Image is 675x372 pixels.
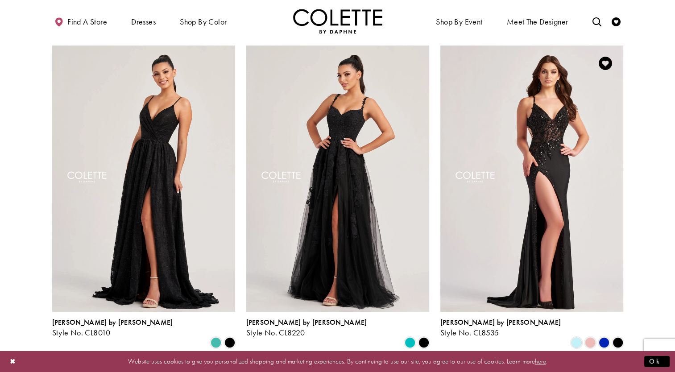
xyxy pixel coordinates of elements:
div: Colette by Daphne Style No. CL8220 [246,318,367,337]
i: Black [418,337,429,348]
img: Colette by Daphne [293,9,382,33]
span: Style No. CL8220 [246,327,305,338]
i: Royal Blue [599,337,609,348]
a: Visit Colette by Daphne Style No. CL8220 Page [246,45,429,311]
span: [PERSON_NAME] by [PERSON_NAME] [52,318,173,327]
span: [PERSON_NAME] by [PERSON_NAME] [246,318,367,327]
a: here [535,357,546,366]
span: Dresses [129,9,158,33]
span: Shop By Event [436,17,482,26]
i: Rose Gold [585,337,596,348]
a: Visit Colette by Daphne Style No. CL8010 Page [52,45,235,311]
a: Meet the designer [505,9,571,33]
i: Black [613,337,623,348]
a: Visit Colette by Daphne Style No. CL8535 Page [440,45,623,311]
a: Visit Home Page [293,9,382,33]
button: Close Dialog [5,354,21,369]
div: Colette by Daphne Style No. CL8010 [52,318,173,337]
span: Style No. CL8535 [440,327,499,338]
button: Submit Dialog [644,356,670,367]
div: Colette by Daphne Style No. CL8535 [440,318,561,337]
i: Turquoise [211,337,221,348]
span: [PERSON_NAME] by [PERSON_NAME] [440,318,561,327]
i: Black [224,337,235,348]
span: Shop by color [180,17,227,26]
span: Find a store [67,17,107,26]
span: Dresses [131,17,156,26]
a: Check Wishlist [609,9,623,33]
a: Add to Wishlist [596,54,615,73]
span: Shop by color [178,9,229,33]
i: Jade [405,337,415,348]
span: Meet the designer [507,17,568,26]
p: Website uses cookies to give you personalized shopping and marketing experiences. By continuing t... [64,355,611,368]
a: Find a store [52,9,109,33]
span: Shop By Event [434,9,485,33]
a: Toggle search [590,9,603,33]
i: Light Blue [571,337,582,348]
span: Style No. CL8010 [52,327,111,338]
